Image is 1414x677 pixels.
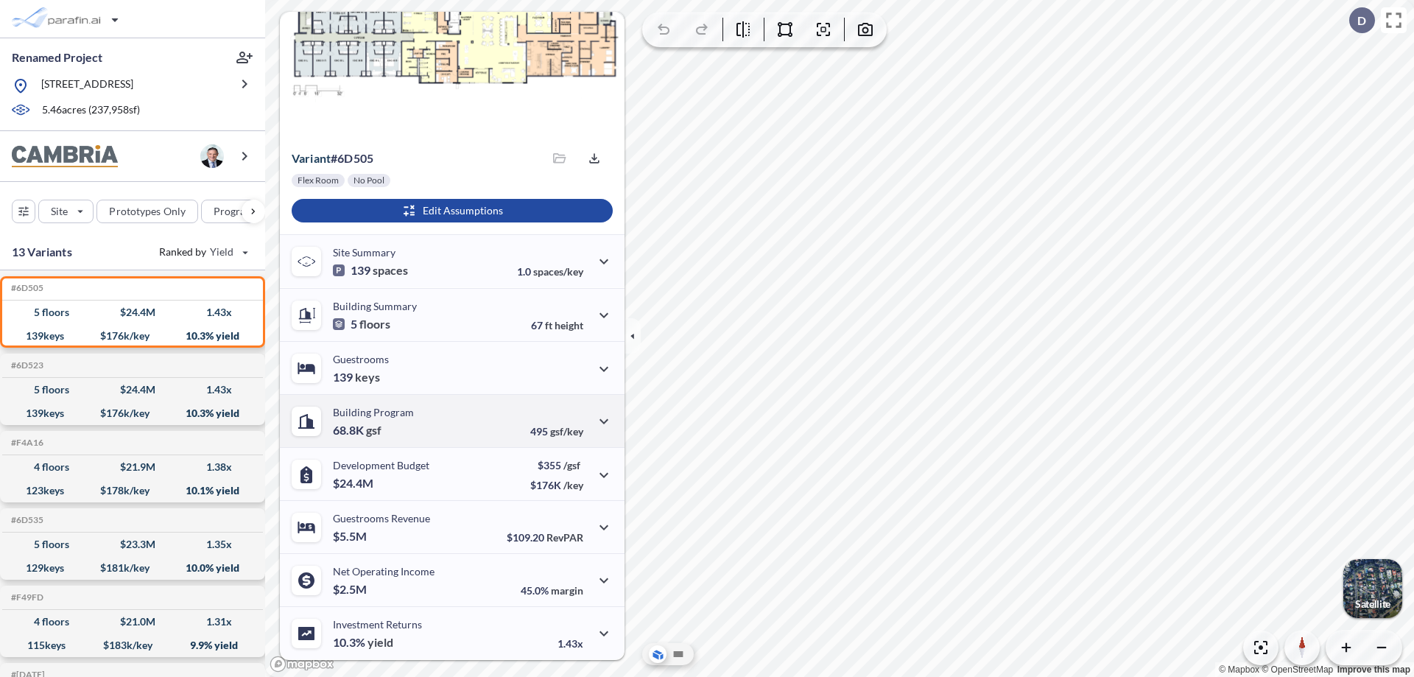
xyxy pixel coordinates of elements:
[533,265,583,278] span: spaces/key
[1337,664,1410,675] a: Improve this map
[355,370,380,385] span: keys
[292,151,331,165] span: Variant
[333,565,435,578] p: Net Operating Income
[521,584,583,597] p: 45.0%
[555,319,583,332] span: height
[649,645,666,663] button: Aerial View
[214,204,255,219] p: Program
[333,459,429,471] p: Development Budget
[38,200,94,223] button: Site
[210,245,234,259] span: Yield
[333,300,417,312] p: Building Summary
[333,317,390,332] p: 5
[12,49,102,66] p: Renamed Project
[51,204,68,219] p: Site
[292,199,613,222] button: Edit Assumptions
[530,479,583,491] p: $176K
[551,584,583,597] span: margin
[41,77,133,95] p: [STREET_ADDRESS]
[531,319,583,332] p: 67
[1355,598,1390,610] p: Satellite
[367,635,393,650] span: yield
[366,423,381,438] span: gsf
[96,200,198,223] button: Prototypes Only
[1343,559,1402,618] button: Switcher ImageSatellite
[530,425,583,438] p: 495
[8,283,43,293] h5: Click to copy the code
[333,423,381,438] p: 68.8K
[42,102,140,119] p: 5.46 acres ( 237,958 sf)
[333,353,389,365] p: Guestrooms
[545,319,552,332] span: ft
[1343,559,1402,618] img: Switcher Image
[1219,664,1259,675] a: Mapbox
[109,204,186,219] p: Prototypes Only
[147,240,258,264] button: Ranked by Yield
[359,317,390,332] span: floors
[333,406,414,418] p: Building Program
[201,200,281,223] button: Program
[298,175,339,186] p: Flex Room
[333,635,393,650] p: 10.3%
[270,656,334,673] a: Mapbox homepage
[8,360,43,371] h5: Click to copy the code
[423,203,503,218] p: Edit Assumptions
[333,512,430,525] p: Guestrooms Revenue
[333,618,422,631] p: Investment Returns
[507,531,583,544] p: $109.20
[1262,664,1333,675] a: OpenStreetMap
[546,531,583,544] span: RevPAR
[550,425,583,438] span: gsf/key
[12,243,72,261] p: 13 Variants
[563,459,580,471] span: /gsf
[563,479,583,491] span: /key
[333,582,369,597] p: $2.5M
[517,265,583,278] p: 1.0
[292,151,373,166] p: # 6d505
[8,515,43,525] h5: Click to copy the code
[530,459,583,471] p: $355
[200,144,224,168] img: user logo
[12,145,118,168] img: BrandImage
[333,529,369,544] p: $5.5M
[1357,14,1366,27] p: D
[557,637,583,650] p: 1.43x
[333,370,380,385] p: 139
[333,263,408,278] p: 139
[333,476,376,491] p: $24.4M
[669,645,687,663] button: Site Plan
[8,438,43,448] h5: Click to copy the code
[353,175,384,186] p: No Pool
[373,263,408,278] span: spaces
[333,246,395,259] p: Site Summary
[8,592,43,603] h5: Click to copy the code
